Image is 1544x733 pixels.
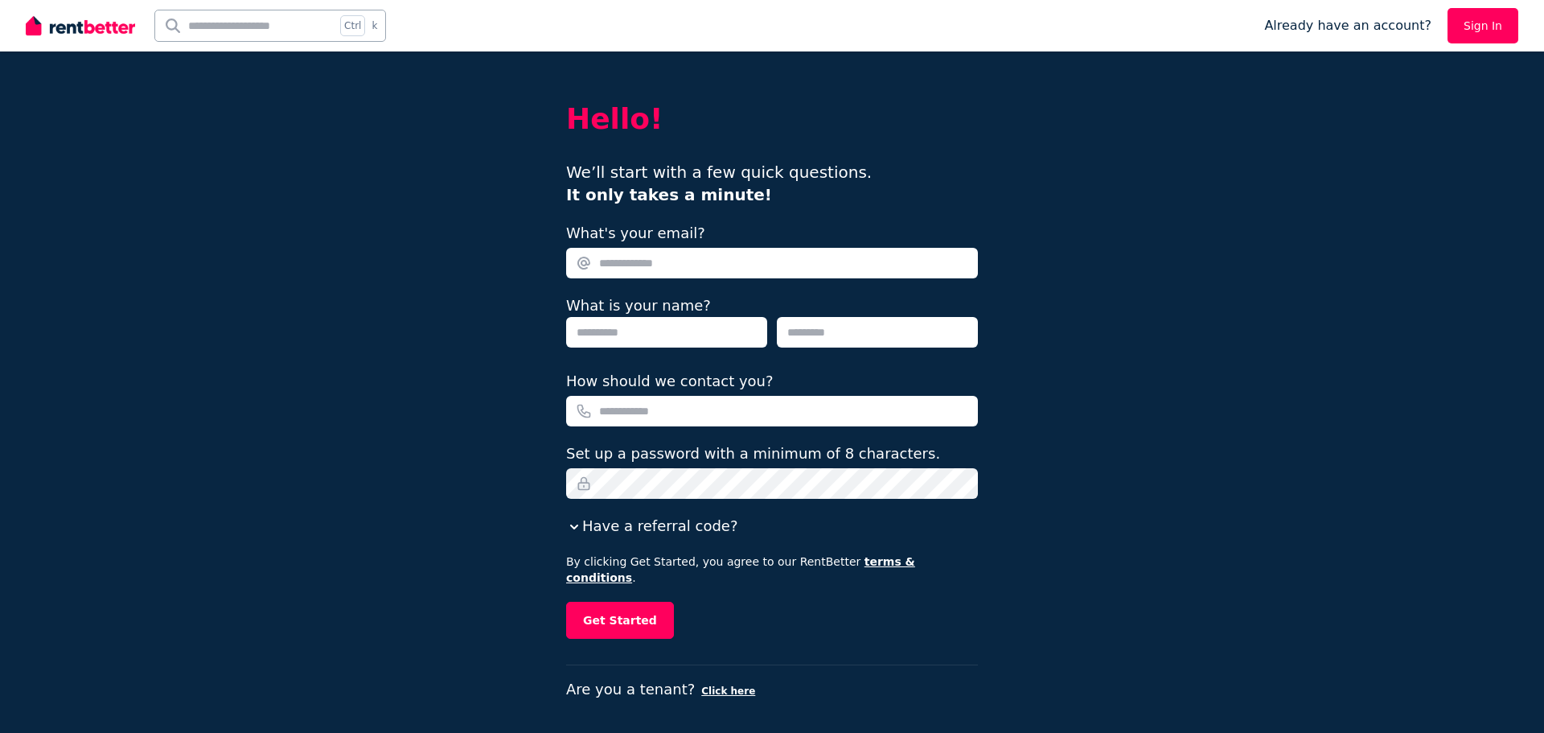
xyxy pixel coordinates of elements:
b: It only takes a minute! [566,185,772,204]
label: How should we contact you? [566,370,774,393]
p: Are you a tenant? [566,678,978,701]
span: k [372,19,377,32]
label: Set up a password with a minimum of 8 characters. [566,443,940,465]
label: What is your name? [566,297,711,314]
span: Already have an account? [1264,16,1431,35]
a: Sign In [1447,8,1518,43]
label: What's your email? [566,222,705,245]
img: RentBetter [26,14,135,38]
button: Get Started [566,602,674,639]
h2: Hello! [566,103,978,135]
button: Click here [701,685,755,698]
span: Ctrl [340,15,365,36]
span: We’ll start with a few quick questions. [566,163,872,204]
button: Have a referral code? [566,515,737,537]
p: By clicking Get Started, you agree to our RentBetter . [566,554,978,586]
